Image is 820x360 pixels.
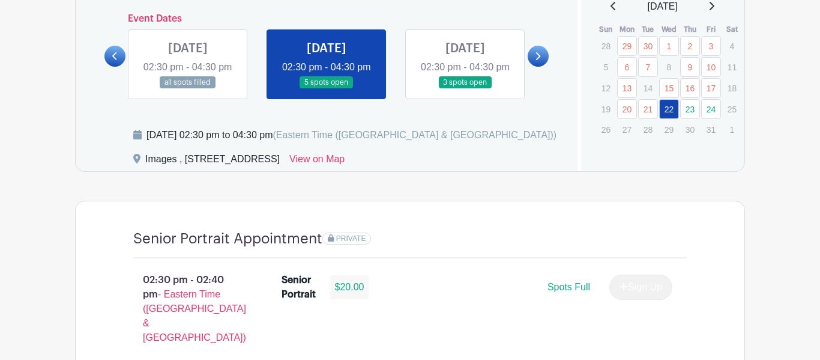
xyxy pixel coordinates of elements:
a: 13 [617,78,637,98]
a: 20 [617,99,637,119]
p: 8 [659,58,679,76]
h6: Event Dates [125,13,528,25]
a: 30 [638,36,658,56]
p: 02:30 pm - 02:40 pm [114,268,262,350]
div: $20.00 [330,275,369,299]
a: 17 [701,78,721,98]
div: [DATE] 02:30 pm to 04:30 pm [146,128,556,142]
p: 18 [722,79,742,97]
th: Thu [680,23,701,35]
p: 12 [596,79,616,97]
p: 5 [596,58,616,76]
a: 10 [701,57,721,77]
span: - Eastern Time ([GEOGRAPHIC_DATA] & [GEOGRAPHIC_DATA]) [143,289,246,343]
a: 6 [617,57,637,77]
p: 28 [596,37,616,55]
a: 16 [680,78,700,98]
th: Mon [617,23,638,35]
p: 4 [722,37,742,55]
div: Images , [STREET_ADDRESS] [145,152,280,171]
a: 9 [680,57,700,77]
p: 1 [722,120,742,139]
p: 25 [722,100,742,118]
a: 7 [638,57,658,77]
span: (Eastern Time ([GEOGRAPHIC_DATA] & [GEOGRAPHIC_DATA])) [273,130,556,140]
a: 23 [680,99,700,119]
a: 2 [680,36,700,56]
th: Sat [722,23,743,35]
th: Sun [595,23,617,35]
a: 21 [638,99,658,119]
p: 19 [596,100,616,118]
a: 1 [659,36,679,56]
p: 11 [722,58,742,76]
a: 22 [659,99,679,119]
p: 29 [659,120,679,139]
th: Tue [638,23,659,35]
a: 3 [701,36,721,56]
div: Senior Portrait [282,273,316,302]
h4: Senior Portrait Appointment [133,230,322,248]
p: 14 [638,79,658,97]
th: Fri [701,23,722,35]
span: PRIVATE [336,234,366,243]
span: Spots Full [547,282,590,292]
p: 30 [680,120,700,139]
p: 28 [638,120,658,139]
p: 27 [617,120,637,139]
p: 31 [701,120,721,139]
a: 15 [659,78,679,98]
th: Wed [659,23,680,35]
a: View on Map [289,152,345,171]
a: 29 [617,36,637,56]
a: 24 [701,99,721,119]
p: 26 [596,120,616,139]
